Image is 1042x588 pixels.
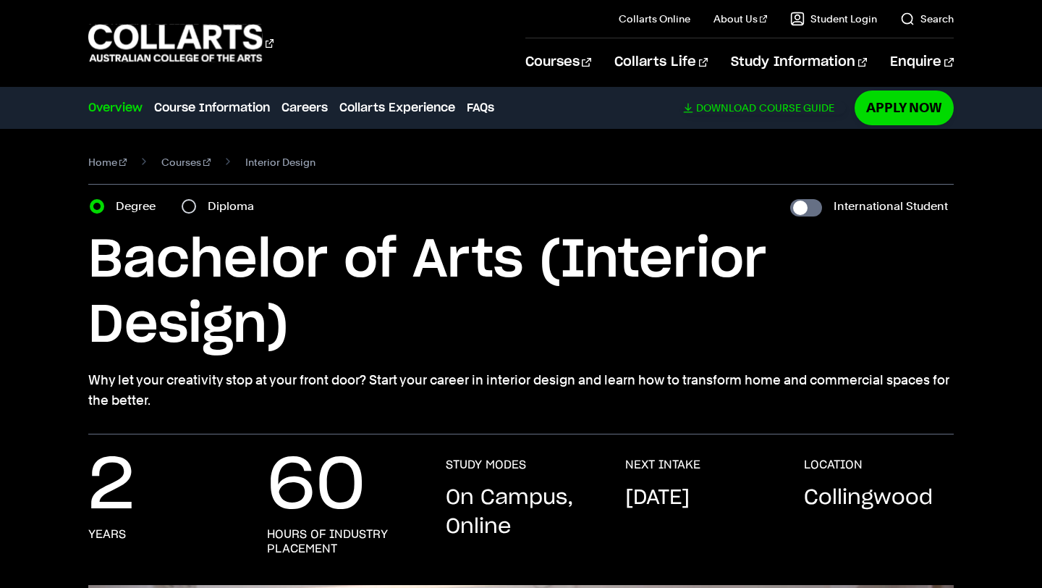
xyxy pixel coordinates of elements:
p: Why let your creativity stop at your front door? Start your career in interior design and learn h... [88,370,953,411]
p: 60 [267,458,365,516]
a: Collarts Experience [339,99,455,117]
a: Overview [88,99,143,117]
a: Course Information [154,99,270,117]
h1: Bachelor of Arts (Interior Design) [88,228,953,358]
a: Enquire [890,38,953,86]
a: FAQs [467,99,494,117]
a: Collarts Life [614,38,708,86]
p: 2 [88,458,135,516]
a: Courses [161,152,211,172]
h3: NEXT INTAKE [625,458,700,472]
a: Apply Now [855,91,954,125]
p: On Campus, Online [446,484,596,542]
label: Degree [116,196,164,217]
a: About Us [713,12,767,26]
h3: STUDY MODES [446,458,526,472]
a: Courses [525,38,591,86]
label: International Student [834,196,948,217]
h3: hours of industry placement [267,527,417,556]
h3: years [88,527,126,542]
span: Interior Design [245,152,315,172]
p: [DATE] [625,484,690,513]
label: Diploma [208,196,263,217]
a: DownloadCourse Guide [683,101,846,114]
a: Search [900,12,954,26]
a: Collarts Online [619,12,690,26]
a: Student Login [790,12,877,26]
p: Collingwood [804,484,933,513]
a: Study Information [731,38,867,86]
span: Download [696,101,756,114]
div: Go to homepage [88,22,274,64]
a: Careers [281,99,328,117]
a: Home [88,152,127,172]
h3: LOCATION [804,458,863,472]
